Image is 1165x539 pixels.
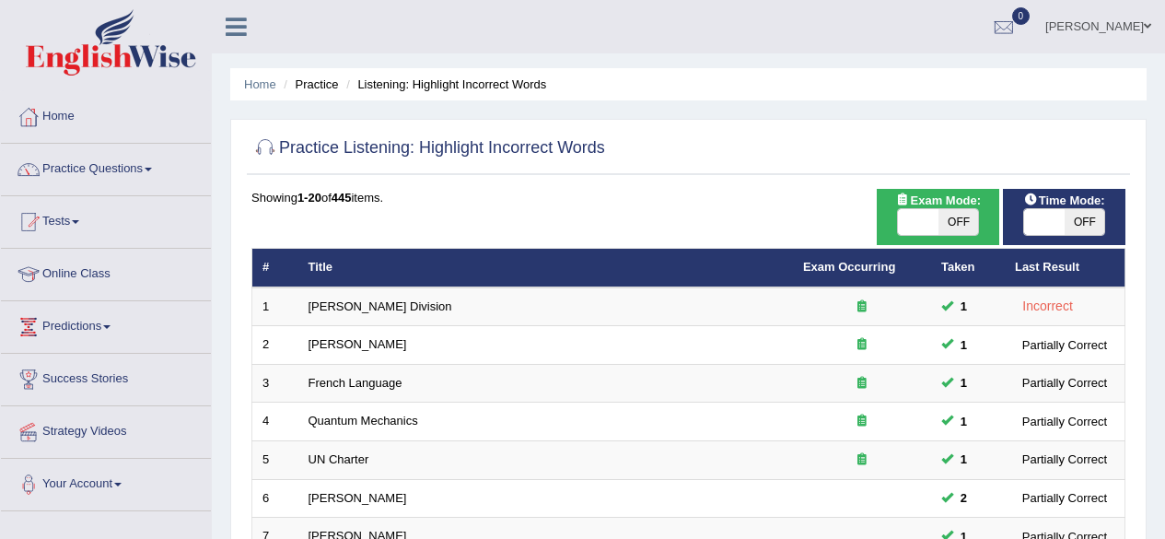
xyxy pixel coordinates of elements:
a: French Language [309,376,402,390]
span: You can still take this question [953,297,974,316]
span: OFF [1065,209,1105,235]
th: Last Result [1005,249,1125,287]
th: Taken [931,249,1005,287]
div: Partially Correct [1015,412,1114,431]
div: Exam occurring question [803,413,921,430]
div: Partially Correct [1015,335,1114,355]
div: Exam occurring question [803,375,921,393]
td: 3 [252,364,298,403]
td: 4 [252,403,298,441]
a: [PERSON_NAME] Division [309,299,452,313]
a: Strategy Videos [1,406,211,452]
td: 1 [252,287,298,326]
span: You can still take this question [953,412,974,431]
a: Home [1,91,211,137]
span: Time Mode: [1017,191,1113,210]
span: Exam Mode: [889,191,988,210]
b: 1-20 [297,191,321,205]
th: Title [298,249,793,287]
a: Quantum Mechanics [309,414,418,428]
div: Incorrect [1015,296,1080,317]
div: Partially Correct [1015,488,1114,508]
a: Online Class [1,249,211,295]
td: 5 [252,441,298,480]
span: You can still take this question [953,450,974,469]
span: 0 [1012,7,1031,25]
th: # [252,249,298,287]
a: Success Stories [1,354,211,400]
span: You can still take this question [953,335,974,355]
a: Tests [1,196,211,242]
li: Practice [279,76,338,93]
div: Partially Correct [1015,373,1114,393]
a: Home [244,77,276,91]
div: Exam occurring question [803,299,921,316]
b: 445 [332,191,352,205]
a: Predictions [1,301,211,347]
a: Practice Questions [1,144,211,190]
span: You can still take this question [953,488,974,508]
td: 2 [252,326,298,365]
div: Exam occurring question [803,336,921,354]
div: Exam occurring question [803,451,921,469]
div: Partially Correct [1015,450,1114,469]
div: Show exams occurring in exams [877,189,999,245]
span: OFF [938,209,979,235]
li: Listening: Highlight Incorrect Words [342,76,546,93]
a: [PERSON_NAME] [309,491,407,505]
a: [PERSON_NAME] [309,337,407,351]
a: Exam Occurring [803,260,895,274]
div: Showing of items. [251,189,1125,206]
a: Your Account [1,459,211,505]
td: 6 [252,479,298,518]
span: You can still take this question [953,373,974,393]
h2: Practice Listening: Highlight Incorrect Words [251,135,605,162]
a: UN Charter [309,452,369,466]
